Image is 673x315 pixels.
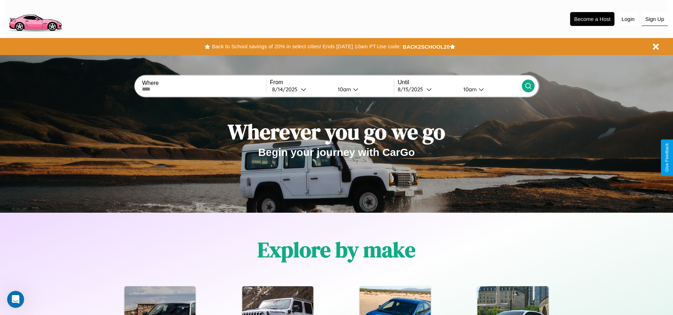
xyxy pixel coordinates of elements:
h1: Explore by make [258,235,415,264]
button: Become a Host [570,12,614,26]
div: 8 / 15 / 2025 [398,86,426,93]
label: Where [142,80,266,86]
div: 10am [334,86,353,93]
button: 10am [458,86,522,93]
label: From [270,79,394,86]
button: 8/14/2025 [270,86,332,93]
button: Back to School savings of 20% in select cities! Ends [DATE] 10am PT.Use code: [210,42,402,51]
iframe: Intercom live chat [7,291,24,308]
label: Until [398,79,522,86]
img: logo [5,4,65,33]
div: Give Feedback [664,143,669,172]
b: BACK2SCHOOL20 [403,44,450,50]
div: 8 / 14 / 2025 [272,86,301,93]
button: Sign Up [642,12,668,26]
button: Login [618,12,638,26]
button: 10am [332,86,394,93]
div: 10am [460,86,479,93]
